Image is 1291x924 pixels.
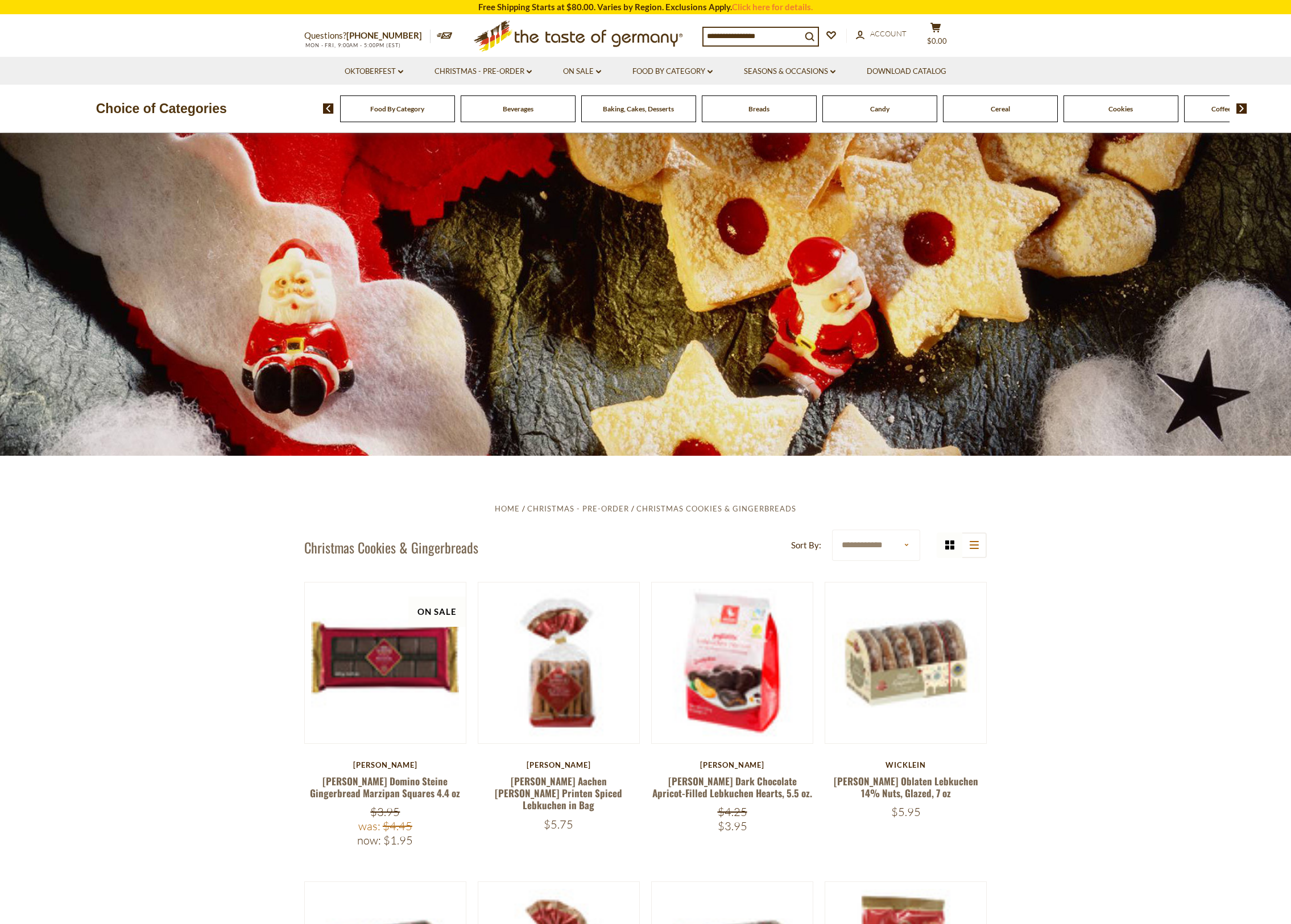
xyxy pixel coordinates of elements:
[1211,105,1271,113] a: Coffee, Cocoa & Tea
[791,538,821,552] label: Sort By:
[991,105,1010,113] a: Cereal
[744,65,835,78] a: Seasons & Occasions
[718,805,747,819] span: $4.25
[323,103,334,114] img: previous arrow
[870,29,907,38] span: Account
[834,774,978,800] a: [PERSON_NAME] Oblaten Lebkuchen 14% Nuts, Glazed, 7 oz
[825,760,987,769] div: Wicklein
[1236,103,1247,114] img: next arrow
[856,28,907,40] a: Account
[478,760,640,769] div: [PERSON_NAME]
[304,760,466,769] div: [PERSON_NAME]
[304,42,401,48] span: MON - FRI, 9:00AM - 5:00PM (EST)
[867,65,946,78] a: Download Catalog
[632,65,713,78] a: Food By Category
[927,36,947,45] span: $0.00
[495,774,622,813] a: [PERSON_NAME] Aachen [PERSON_NAME] Printen Spiced Lebkuchen in Bag
[305,582,466,743] img: Lambertz Domino Steine Gingerbread Marzipan Squares 4.4 oz
[370,105,424,113] a: Food By Category
[870,105,889,113] a: Candy
[652,774,812,800] a: [PERSON_NAME] Dark Chocolate Apricot-Filled Lebkuchen Hearts, 5.5 oz.
[891,805,921,819] span: $5.95
[310,774,460,800] a: [PERSON_NAME] Domino Steine Gingerbread Marzipan Squares 4.4 oz
[563,65,601,78] a: On Sale
[345,65,403,78] a: Oktoberfest
[652,582,813,743] img: Weiss Apricot Filled Lebkuchen Herzen in Dark Chocolate
[748,105,769,113] a: Breads
[825,582,986,743] img: Wicklein Glazed Oblaten Lebkuchen 14% Nuts
[527,504,629,513] a: Christmas - PRE-ORDER
[383,833,413,847] span: $1.95
[603,105,674,113] a: Baking, Cakes, Desserts
[1108,105,1133,113] a: Cookies
[495,504,520,513] a: Home
[357,833,381,847] label: Now:
[358,819,380,833] label: Was:
[636,504,796,513] a: Christmas Cookies & Gingerbreads
[370,805,400,819] span: $3.95
[732,2,813,12] a: Click here for details.
[503,105,533,113] a: Beverages
[718,819,747,833] span: $3.95
[918,22,953,51] button: $0.00
[435,65,532,78] a: Christmas - PRE-ORDER
[346,30,422,40] a: [PHONE_NUMBER]
[544,817,573,831] span: $5.75
[383,819,412,833] span: $4.45
[304,539,478,556] h1: Christmas Cookies & Gingerbreads
[478,582,639,743] img: Lambertz Aachen "Kraeuter Printen" Spiced Lebkuchen in Bag
[304,28,431,43] p: Questions?
[651,760,813,769] div: [PERSON_NAME]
